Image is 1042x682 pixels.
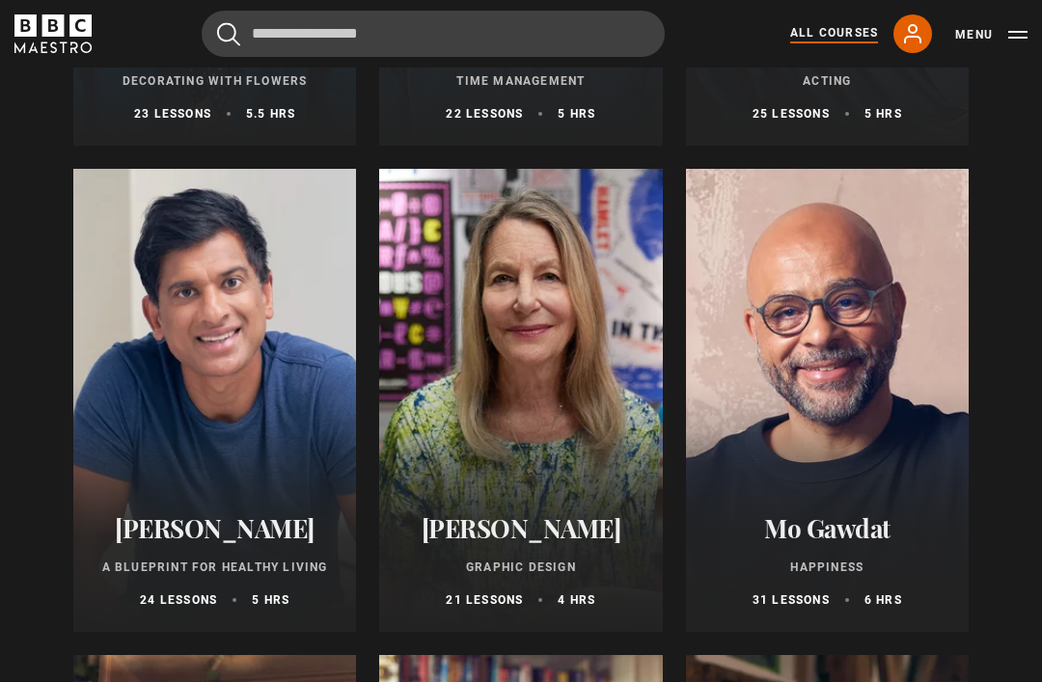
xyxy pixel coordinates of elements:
a: [PERSON_NAME] A Blueprint for Healthy Living 24 lessons 5 hrs [73,170,356,633]
p: 5 hrs [252,592,289,610]
p: 22 lessons [446,106,523,123]
p: 5 hrs [864,106,902,123]
p: 25 lessons [753,106,830,123]
p: 5.5 hrs [246,106,295,123]
a: All Courses [790,24,878,43]
p: 31 lessons [753,592,830,610]
p: Happiness [709,559,946,577]
h2: [PERSON_NAME] [402,514,639,544]
input: Search [202,11,665,57]
p: Acting [709,73,946,91]
button: Toggle navigation [955,25,1028,44]
p: 5 hrs [558,106,595,123]
p: 21 lessons [446,592,523,610]
svg: BBC Maestro [14,14,92,53]
button: Submit the search query [217,22,240,46]
p: Time Management [402,73,639,91]
p: 23 lessons [134,106,211,123]
a: [PERSON_NAME] Graphic Design 21 lessons 4 hrs [379,170,662,633]
p: 6 hrs [864,592,902,610]
h2: [PERSON_NAME] [96,514,333,544]
p: 24 lessons [140,592,217,610]
a: Mo Gawdat Happiness 31 lessons 6 hrs [686,170,969,633]
p: Graphic Design [402,559,639,577]
p: Decorating With Flowers [96,73,333,91]
p: A Blueprint for Healthy Living [96,559,333,577]
h2: Mo Gawdat [709,514,946,544]
p: 4 hrs [558,592,595,610]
